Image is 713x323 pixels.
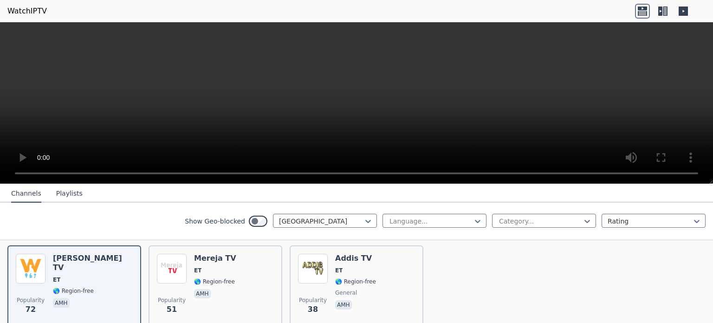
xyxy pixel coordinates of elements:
span: 🌎 Region-free [335,278,376,285]
label: Show Geo-blocked [185,217,245,226]
a: WatchIPTV [7,6,47,17]
img: Mereja TV [157,254,187,283]
span: Popularity [299,297,327,304]
img: Walta TV [16,254,45,283]
span: Popularity [17,297,45,304]
span: 🌎 Region-free [194,278,235,285]
p: amh [335,300,352,310]
h6: Addis TV [335,254,376,263]
span: 🌎 Region-free [53,287,94,295]
span: 38 [308,304,318,315]
span: 72 [26,304,36,315]
p: amh [194,289,211,298]
h6: [PERSON_NAME] TV [53,254,133,272]
span: general [335,289,357,297]
button: Playlists [56,185,83,203]
p: amh [53,298,70,308]
span: 51 [167,304,177,315]
h6: Mereja TV [194,254,236,263]
span: ET [194,267,201,274]
span: Popularity [158,297,186,304]
button: Channels [11,185,41,203]
span: ET [53,276,60,283]
img: Addis TV [298,254,328,283]
span: ET [335,267,343,274]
